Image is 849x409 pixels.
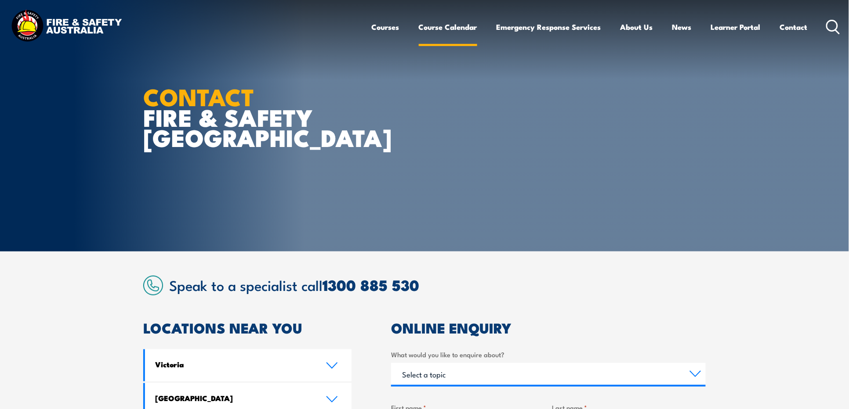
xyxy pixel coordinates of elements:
[143,78,254,114] strong: CONTACT
[672,15,692,39] a: News
[155,359,312,369] h4: Victoria
[620,15,653,39] a: About Us
[497,15,601,39] a: Emergency Response Services
[145,349,352,381] a: Victoria
[323,273,419,296] a: 1300 885 530
[143,86,360,147] h1: FIRE & SAFETY [GEOGRAPHIC_DATA]
[391,321,706,334] h2: ONLINE ENQUIRY
[391,349,706,359] label: What would you like to enquire about?
[169,277,706,293] h2: Speak to a specialist call
[155,393,312,403] h4: [GEOGRAPHIC_DATA]
[143,321,352,334] h2: LOCATIONS NEAR YOU
[711,15,761,39] a: Learner Portal
[419,15,477,39] a: Course Calendar
[372,15,399,39] a: Courses
[780,15,808,39] a: Contact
